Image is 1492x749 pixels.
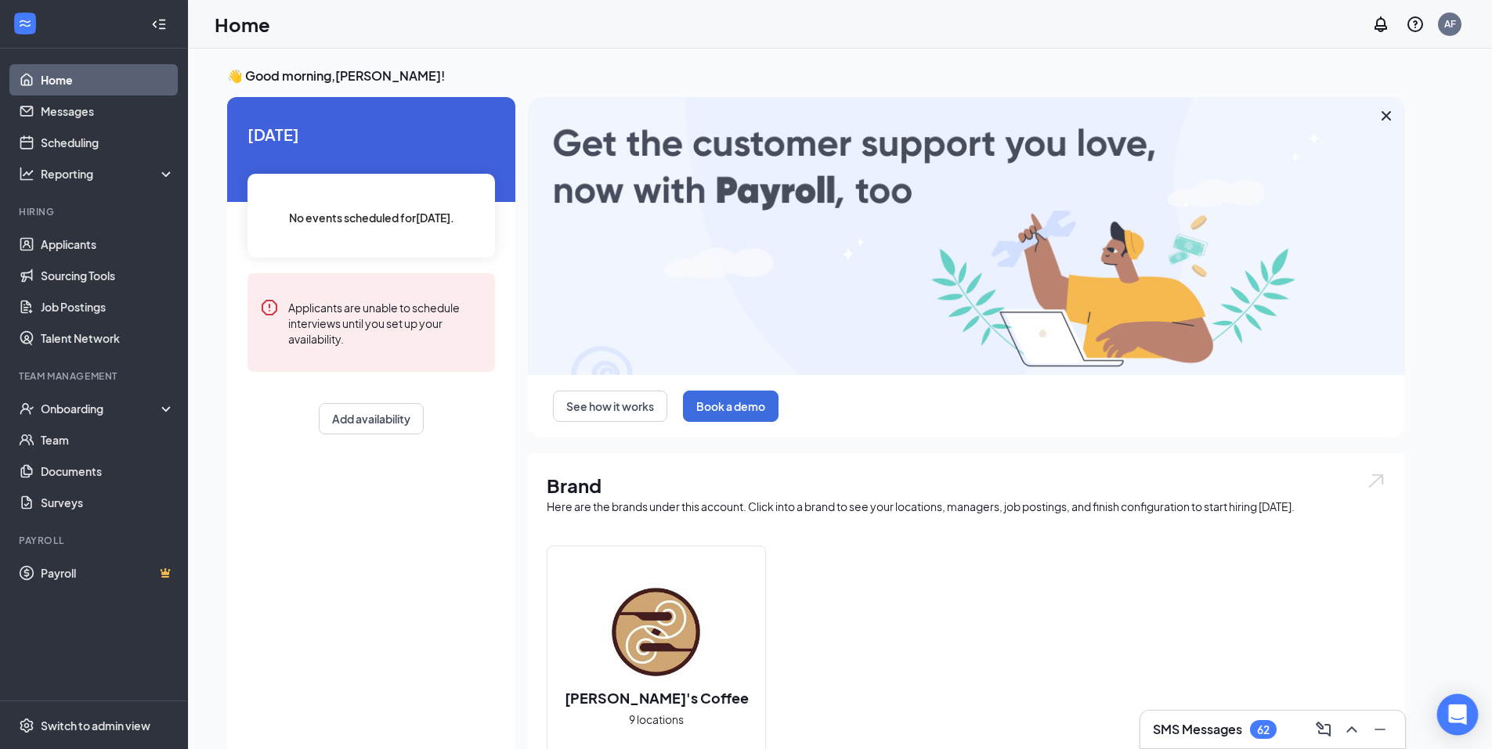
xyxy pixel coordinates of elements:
[1339,717,1364,742] button: ChevronUp
[19,718,34,733] svg: Settings
[17,16,33,31] svg: WorkstreamLogo
[1257,723,1270,736] div: 62
[1444,17,1456,31] div: AF
[606,582,706,682] img: Ziggi's Coffee
[41,229,175,260] a: Applicants
[41,64,175,95] a: Home
[41,260,175,291] a: Sourcing Tools
[247,122,495,146] span: [DATE]
[683,391,779,422] button: Book a demo
[41,166,175,182] div: Reporting
[41,95,175,127] a: Messages
[549,688,764,708] h2: [PERSON_NAME]'s Coffee
[1371,720,1389,739] svg: Minimize
[547,472,1386,499] h1: Brand
[19,534,172,547] div: Payroll
[553,391,667,422] button: See how it works
[547,499,1386,514] div: Here are the brands under this account. Click into a brand to see your locations, managers, job p...
[41,487,175,518] a: Surveys
[1437,694,1479,736] div: Open Intercom Messenger
[1153,721,1242,738] h3: SMS Messages
[288,298,482,347] div: Applicants are unable to schedule interviews until you set up your availability.
[41,322,175,354] a: Talent Network
[528,97,1405,375] img: payroll-large.gif
[41,456,175,487] a: Documents
[19,369,172,383] div: Team Management
[1367,717,1393,742] button: Minimize
[41,401,161,416] div: Onboarding
[19,166,34,182] svg: Analysis
[629,711,684,728] span: 9 locations
[260,298,279,317] svg: Error
[289,209,454,226] span: No events scheduled for [DATE] .
[1314,720,1333,739] svg: ComposeMessage
[19,205,172,218] div: Hiring
[41,557,175,589] a: PayrollCrown
[41,424,175,456] a: Team
[19,401,34,416] svg: UserCheck
[1377,106,1396,125] svg: Cross
[41,718,150,733] div: Switch to admin view
[319,403,424,434] button: Add availability
[1342,720,1361,739] svg: ChevronUp
[215,11,270,38] h1: Home
[151,16,167,32] svg: Collapse
[227,67,1405,85] h3: 👋 Good morning, [PERSON_NAME] !
[1371,15,1390,34] svg: Notifications
[41,127,175,158] a: Scheduling
[1311,717,1336,742] button: ComposeMessage
[1366,472,1386,490] img: open.6027fd2a22e1237b5b06.svg
[1406,15,1425,34] svg: QuestionInfo
[41,291,175,322] a: Job Postings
